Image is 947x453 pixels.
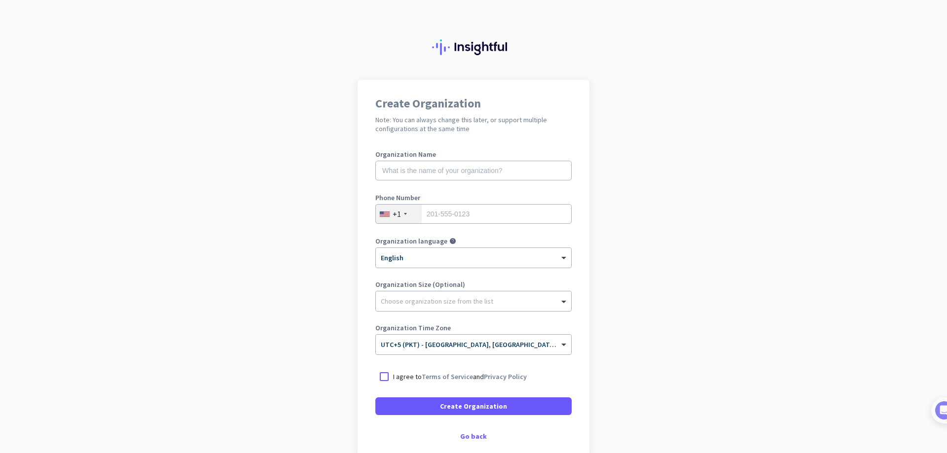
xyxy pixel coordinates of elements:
h1: Create Organization [375,98,572,109]
a: Privacy Policy [484,372,527,381]
input: What is the name of your organization? [375,161,572,180]
label: Phone Number [375,194,572,201]
div: Go back [375,433,572,440]
label: Organization Name [375,151,572,158]
a: Terms of Service [422,372,473,381]
label: Organization Size (Optional) [375,281,572,288]
input: 201-555-0123 [375,204,572,224]
h2: Note: You can always change this later, or support multiple configurations at the same time [375,115,572,133]
label: Organization Time Zone [375,324,572,331]
p: I agree to and [393,372,527,382]
img: Insightful [432,39,515,55]
i: help [449,238,456,244]
button: Create Organization [375,397,572,415]
span: Create Organization [440,401,507,411]
label: Organization language [375,238,447,244]
div: +1 [393,209,401,219]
